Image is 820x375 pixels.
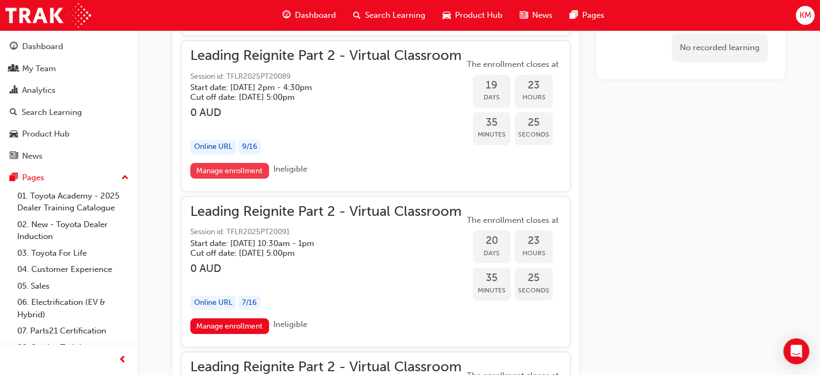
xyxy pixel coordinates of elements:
span: pages-icon [570,9,578,22]
span: Seconds [515,284,553,297]
button: Pages [4,168,133,188]
div: No recorded learning [672,33,768,62]
a: 01. Toyota Academy - 2025 Dealer Training Catalogue [13,188,133,216]
span: Seconds [515,128,553,141]
span: car-icon [10,129,18,139]
span: Search Learning [365,9,425,22]
span: guage-icon [282,9,291,22]
span: up-icon [121,171,129,185]
span: 35 [473,272,511,284]
img: Trak [5,3,91,28]
span: The enrollment closes at [464,58,561,71]
div: Search Learning [22,106,82,119]
button: Leading Reignite Part 2 - Virtual ClassroomSession id: TFLR2025PT20089Start date: [DATE] 2pm - 4:... [190,50,561,182]
span: car-icon [443,9,451,22]
a: 02. New - Toyota Dealer Induction [13,216,133,245]
span: Pages [582,9,604,22]
span: Hours [515,91,553,104]
span: News [532,9,553,22]
span: Minutes [473,128,511,141]
span: Leading Reignite Part 2 - Virtual Classroom [190,361,461,373]
span: Ineligible [273,319,307,329]
div: Open Intercom Messenger [783,338,809,364]
span: Product Hub [455,9,502,22]
span: Session id: TFLR2025PT20091 [190,226,461,238]
button: Leading Reignite Part 2 - Virtual ClassroomSession id: TFLR2025PT20091Start date: [DATE] 10:30am ... [190,206,561,338]
h5: Cut off date: [DATE] 5:00pm [190,92,444,102]
span: chart-icon [10,86,18,96]
span: pages-icon [10,173,18,183]
span: Leading Reignite Part 2 - Virtual Classroom [190,206,461,218]
div: News [22,150,43,162]
a: Manage enrollment [190,163,269,179]
a: 03. Toyota For Life [13,245,133,262]
h5: Start date: [DATE] 10:30am - 1pm [190,238,444,248]
div: Pages [22,172,44,184]
span: 19 [473,79,511,92]
span: Dashboard [295,9,336,22]
span: 25 [515,117,553,129]
div: Analytics [22,84,56,97]
a: 07. Parts21 Certification [13,323,133,339]
div: Online URL [190,140,236,154]
h5: Start date: [DATE] 2pm - 4:30pm [190,83,444,92]
a: pages-iconPages [561,4,613,26]
a: 06. Electrification (EV & Hybrid) [13,294,133,323]
button: KM [796,6,815,25]
a: News [4,146,133,166]
span: search-icon [10,108,17,118]
button: DashboardMy TeamAnalyticsSearch LearningProduct HubNews [4,35,133,168]
span: news-icon [520,9,528,22]
a: 05. Sales [13,278,133,295]
span: Days [473,247,511,260]
span: Minutes [473,284,511,297]
span: news-icon [10,152,18,161]
span: 23 [515,79,553,92]
span: Days [473,91,511,104]
h5: Cut off date: [DATE] 5:00pm [190,248,444,258]
span: Ineligible [273,164,307,174]
h3: 0 AUD [190,262,461,275]
div: My Team [22,63,56,75]
span: KM [799,9,811,22]
a: Dashboard [4,37,133,57]
span: 20 [473,235,511,247]
a: Search Learning [4,103,133,122]
a: Analytics [4,80,133,100]
div: 7 / 16 [238,296,260,310]
a: 04. Customer Experience [13,261,133,278]
a: news-iconNews [511,4,561,26]
a: 08. Service Training [13,339,133,356]
div: Product Hub [22,128,70,140]
div: 9 / 16 [238,140,261,154]
a: Product Hub [4,124,133,144]
span: 25 [515,272,553,284]
span: Leading Reignite Part 2 - Virtual Classroom [190,50,461,62]
span: Session id: TFLR2025PT20089 [190,71,461,83]
a: guage-iconDashboard [274,4,344,26]
a: My Team [4,59,133,79]
span: people-icon [10,64,18,74]
h3: 0 AUD [190,106,461,119]
span: The enrollment closes at [464,214,561,227]
span: Hours [515,247,553,260]
span: 35 [473,117,511,129]
span: 23 [515,235,553,247]
span: prev-icon [119,353,127,367]
span: search-icon [353,9,361,22]
span: guage-icon [10,42,18,52]
a: car-iconProduct Hub [434,4,511,26]
a: search-iconSearch Learning [344,4,434,26]
div: Dashboard [22,40,63,53]
a: Manage enrollment [190,318,269,334]
div: Online URL [190,296,236,310]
